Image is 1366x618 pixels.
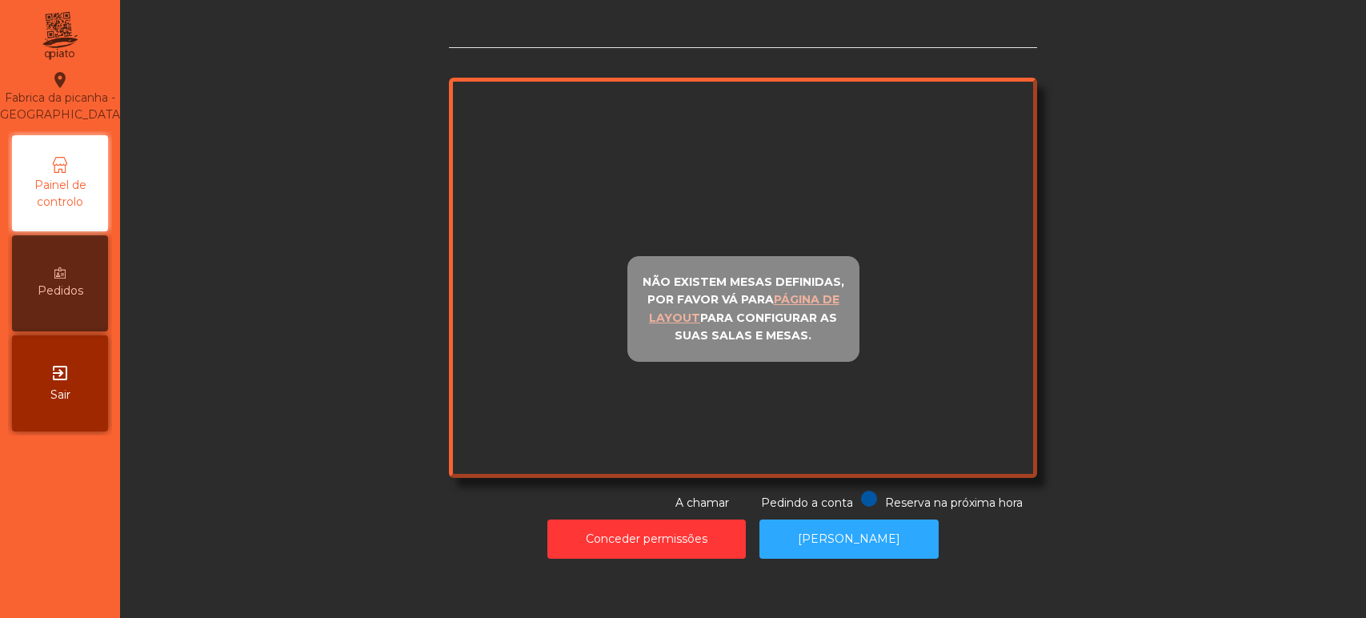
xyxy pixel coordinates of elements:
[50,70,70,90] i: location_on
[50,363,70,383] i: exit_to_app
[675,496,729,510] span: A chamar
[547,520,746,559] button: Conceder permissões
[635,273,852,345] p: Não existem mesas definidas, por favor vá para para configurar as suas salas e mesas.
[761,496,853,510] span: Pedindo a conta
[38,283,83,299] span: Pedidos
[649,292,839,325] u: página de layout
[759,520,939,559] button: [PERSON_NAME]
[40,8,79,64] img: qpiato
[50,387,70,403] span: Sair
[16,177,104,211] span: Painel de controlo
[885,496,1023,510] span: Reserva na próxima hora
